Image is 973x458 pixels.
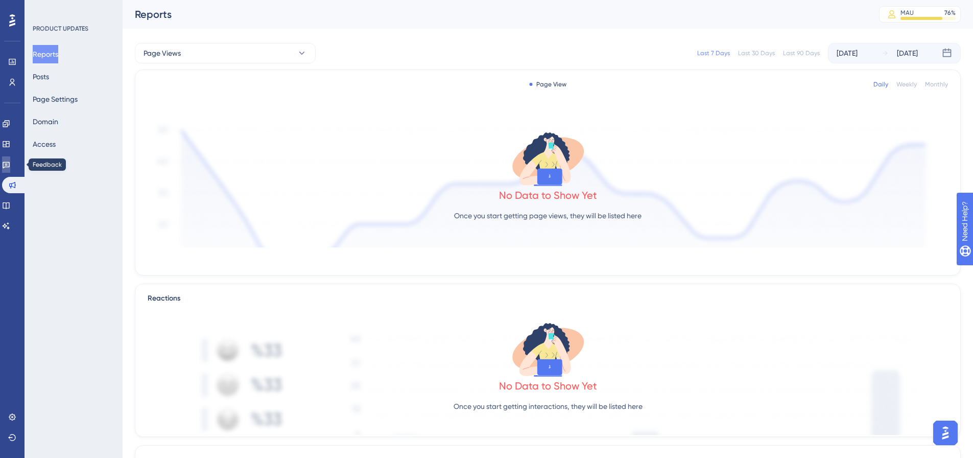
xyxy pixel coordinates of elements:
button: Access [33,135,56,153]
div: Reactions [148,292,948,305]
div: Monthly [925,80,948,88]
div: Last 7 Days [697,49,730,57]
p: Once you start getting interactions, they will be listed here [454,400,643,413]
button: Page Views [135,43,316,63]
button: Page Settings [33,90,78,108]
div: Last 90 Days [783,49,820,57]
div: Last 30 Days [738,49,775,57]
div: [DATE] [837,47,858,59]
span: Need Help? [24,3,64,15]
div: No Data to Show Yet [499,379,597,393]
div: PRODUCT UPDATES [33,25,88,33]
div: Reports [135,7,853,21]
button: Reports [33,45,58,63]
div: Weekly [896,80,917,88]
button: Posts [33,67,49,86]
iframe: UserGuiding AI Assistant Launcher [930,418,961,448]
div: [DATE] [897,47,918,59]
div: 76 % [944,9,956,17]
div: Page View [529,80,566,88]
span: Page Views [144,47,181,59]
div: MAU [900,9,914,17]
div: No Data to Show Yet [499,188,597,202]
div: Daily [873,80,888,88]
p: Once you start getting page views, they will be listed here [454,210,642,222]
button: Domain [33,112,58,131]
